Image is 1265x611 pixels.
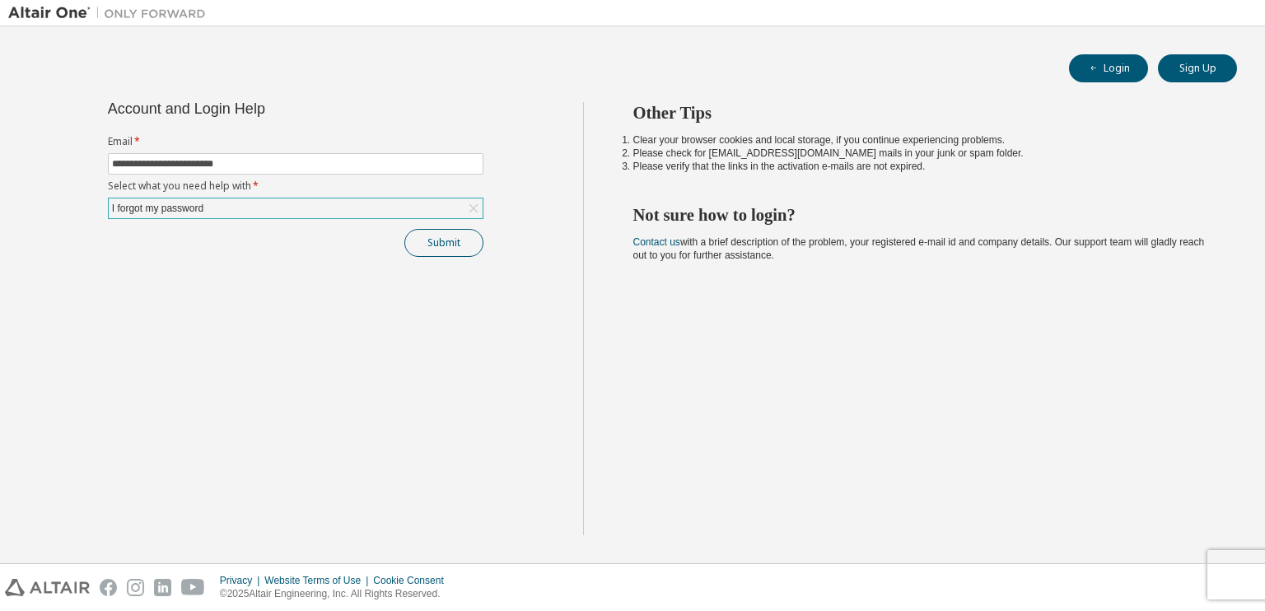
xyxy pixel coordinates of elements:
[108,102,408,115] div: Account and Login Help
[110,199,206,217] div: I forgot my password
[633,204,1208,226] h2: Not sure how to login?
[5,579,90,596] img: altair_logo.svg
[633,160,1208,173] li: Please verify that the links in the activation e-mails are not expired.
[127,579,144,596] img: instagram.svg
[1069,54,1148,82] button: Login
[181,579,205,596] img: youtube.svg
[633,236,1205,261] span: with a brief description of the problem, your registered e-mail id and company details. Our suppo...
[264,574,373,587] div: Website Terms of Use
[220,574,264,587] div: Privacy
[108,180,483,193] label: Select what you need help with
[220,587,454,601] p: © 2025 Altair Engineering, Inc. All Rights Reserved.
[108,135,483,148] label: Email
[633,147,1208,160] li: Please check for [EMAIL_ADDRESS][DOMAIN_NAME] mails in your junk or spam folder.
[373,574,453,587] div: Cookie Consent
[404,229,483,257] button: Submit
[154,579,171,596] img: linkedin.svg
[633,102,1208,124] h2: Other Tips
[109,198,483,218] div: I forgot my password
[100,579,117,596] img: facebook.svg
[1158,54,1237,82] button: Sign Up
[8,5,214,21] img: Altair One
[633,236,680,248] a: Contact us
[633,133,1208,147] li: Clear your browser cookies and local storage, if you continue experiencing problems.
